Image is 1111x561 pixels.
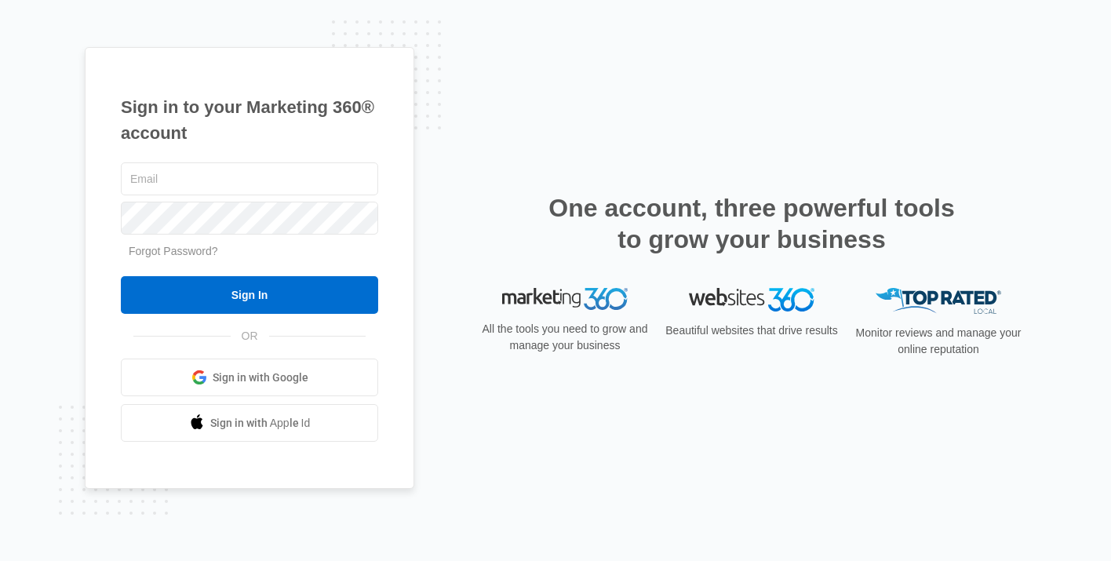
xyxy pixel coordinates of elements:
a: Sign in with Apple Id [121,404,378,442]
p: All the tools you need to grow and manage your business [477,321,653,354]
span: OR [231,328,269,344]
span: Sign in with Google [213,370,308,386]
p: Monitor reviews and manage your online reputation [851,325,1026,358]
a: Sign in with Google [121,359,378,396]
input: Email [121,162,378,195]
span: Sign in with Apple Id [210,415,311,432]
a: Forgot Password? [129,245,218,257]
h1: Sign in to your Marketing 360® account [121,94,378,146]
h2: One account, three powerful tools to grow your business [544,192,960,255]
img: Websites 360 [689,288,814,311]
input: Sign In [121,276,378,314]
p: Beautiful websites that drive results [664,322,840,339]
img: Top Rated Local [876,288,1001,314]
img: Marketing 360 [502,288,628,310]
